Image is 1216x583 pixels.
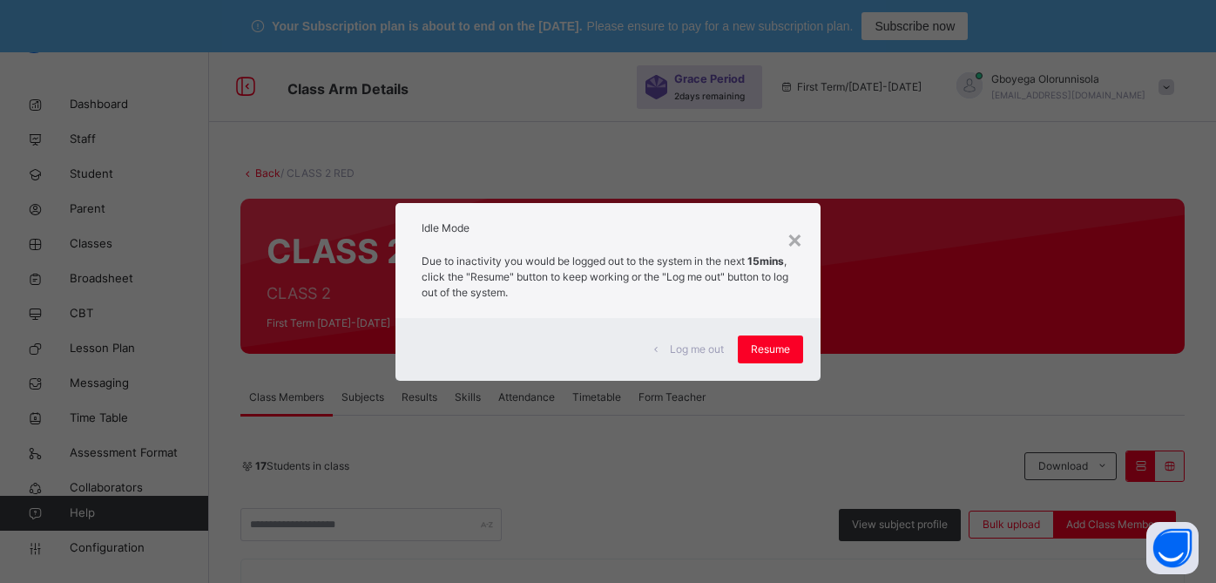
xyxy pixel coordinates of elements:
[787,220,803,257] div: ×
[747,254,784,268] strong: 15mins
[670,342,724,357] span: Log me out
[422,220,795,236] h2: Idle Mode
[422,254,795,301] p: Due to inactivity you would be logged out to the system in the next , click the "Resume" button t...
[1146,522,1199,574] button: Open asap
[751,342,790,357] span: Resume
